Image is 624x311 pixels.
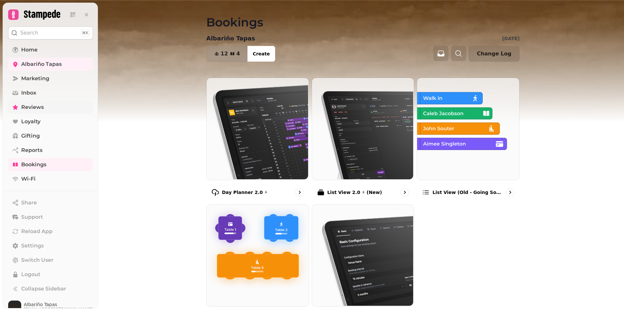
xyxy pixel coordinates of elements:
span: Share [21,199,37,207]
span: Home [21,46,38,54]
a: Bookings [8,158,93,171]
p: [DATE] [502,35,520,42]
span: Collapse Sidebar [21,285,66,293]
img: Configuration [311,204,413,306]
svg: go to [507,189,513,196]
span: Wi-Fi [21,175,36,183]
span: Loyalty [21,118,40,126]
button: Support [8,211,93,224]
button: Change Log [469,46,520,62]
span: Reload App [21,228,53,235]
p: List view (Old - going soon) [432,189,503,196]
span: 12 [221,51,228,56]
span: Reports [21,146,42,154]
span: Reviews [21,103,44,111]
a: Home [8,43,93,56]
button: Switch User [8,254,93,267]
a: Reviews [8,101,93,114]
span: Albariño Tapas [21,60,62,68]
p: Day Planner 2.0 ⚡ [222,189,268,196]
a: List view (Old - going soon)List view (Old - going soon) [417,78,520,202]
span: Logout [21,271,40,278]
button: 124 [207,46,248,62]
div: ⌘K [80,29,90,37]
button: Search⌘K [8,26,93,39]
span: Inbox [21,89,36,97]
img: List View 2.0 ⚡ (New) [311,77,413,179]
a: Marketing [8,72,93,85]
img: List view (Old - going soon) [416,77,519,179]
span: Marketing [21,75,49,82]
img: Day Planner 2.0 ⚡ [206,77,308,179]
p: List View 2.0 ⚡ (New) [327,189,382,196]
button: Collapse Sidebar [8,282,93,295]
p: Search [20,29,38,37]
span: Support [21,213,43,221]
button: Reload App [8,225,93,238]
span: 4 [236,51,240,56]
svg: go to [401,189,408,196]
span: Create [253,52,270,56]
a: Albariño Tapas [8,58,93,71]
span: Settings [21,242,44,250]
a: Reports [8,144,93,157]
button: Share [8,196,93,209]
button: Create [247,46,275,62]
a: Settings [8,239,93,252]
button: Logout [8,268,93,281]
span: Change Log [477,51,511,56]
a: Inbox [8,86,93,99]
span: Bookings [21,161,46,169]
a: Day Planner 2.0 ⚡Day Planner 2.0 ⚡ [206,78,309,202]
a: Loyalty [8,115,93,128]
svg: go to [296,189,303,196]
p: Albariño Tapas [206,34,255,43]
a: Gifting [8,129,93,142]
span: Gifting [21,132,40,140]
a: List View 2.0 ⚡ (New)List View 2.0 ⚡ (New) [312,78,414,202]
a: Wi-Fi [8,172,93,185]
img: Floor Plans (beta) [206,204,308,306]
span: Switch User [21,256,54,264]
span: Albariño Tapas [24,302,92,307]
